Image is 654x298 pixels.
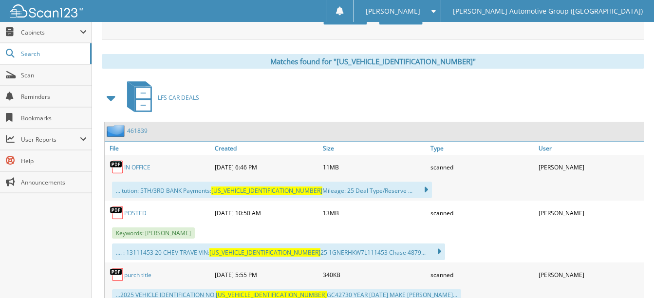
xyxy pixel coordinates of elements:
[124,271,151,279] a: purch title
[110,205,124,220] img: PDF.png
[21,135,80,144] span: User Reports
[428,265,536,284] div: scanned
[10,4,83,18] img: scan123-logo-white.svg
[212,265,320,284] div: [DATE] 5:55 PM
[112,227,195,239] span: Keywords: [PERSON_NAME]
[110,267,124,282] img: PDF.png
[428,203,536,223] div: scanned
[21,50,85,58] span: Search
[212,203,320,223] div: [DATE] 10:50 AM
[536,265,644,284] div: [PERSON_NAME]
[320,157,428,177] div: 11MB
[110,160,124,174] img: PDF.png
[124,163,150,171] a: IN OFFICE
[428,142,536,155] a: Type
[107,125,127,137] img: folder2.png
[212,157,320,177] div: [DATE] 6:46 PM
[212,142,320,155] a: Created
[21,71,87,79] span: Scan
[21,114,87,122] span: Bookmarks
[320,265,428,284] div: 340KB
[209,248,320,257] span: [US_VEHICLE_IDENTIFICATION_NUMBER]
[21,178,87,186] span: Announcements
[158,93,199,102] span: LFS CAR DEALS
[102,54,644,69] div: Matches found for "[US_VEHICLE_IDENTIFICATION_NUMBER]"
[124,209,147,217] a: POSTED
[21,93,87,101] span: Reminders
[605,251,654,298] iframe: Chat Widget
[453,8,643,14] span: [PERSON_NAME] Automotive Group ([GEOGRAPHIC_DATA])
[320,203,428,223] div: 13MB
[21,28,80,37] span: Cabinets
[112,243,445,260] div: .... : 13111453 20 CHEV TRAVE VIN: 25 1GNERHKW7L111453 Chase 4879...
[127,127,148,135] a: 461839
[112,182,432,198] div: ...itution: 5TH/3RD BANK Payments: Mileage: 25 Deal Type/Reserve ...
[536,142,644,155] a: User
[21,157,87,165] span: Help
[320,142,428,155] a: Size
[366,8,420,14] span: [PERSON_NAME]
[536,203,644,223] div: [PERSON_NAME]
[121,78,199,117] a: LFS CAR DEALS
[428,157,536,177] div: scanned
[211,186,322,195] span: [US_VEHICLE_IDENTIFICATION_NUMBER]
[105,142,212,155] a: File
[536,157,644,177] div: [PERSON_NAME]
